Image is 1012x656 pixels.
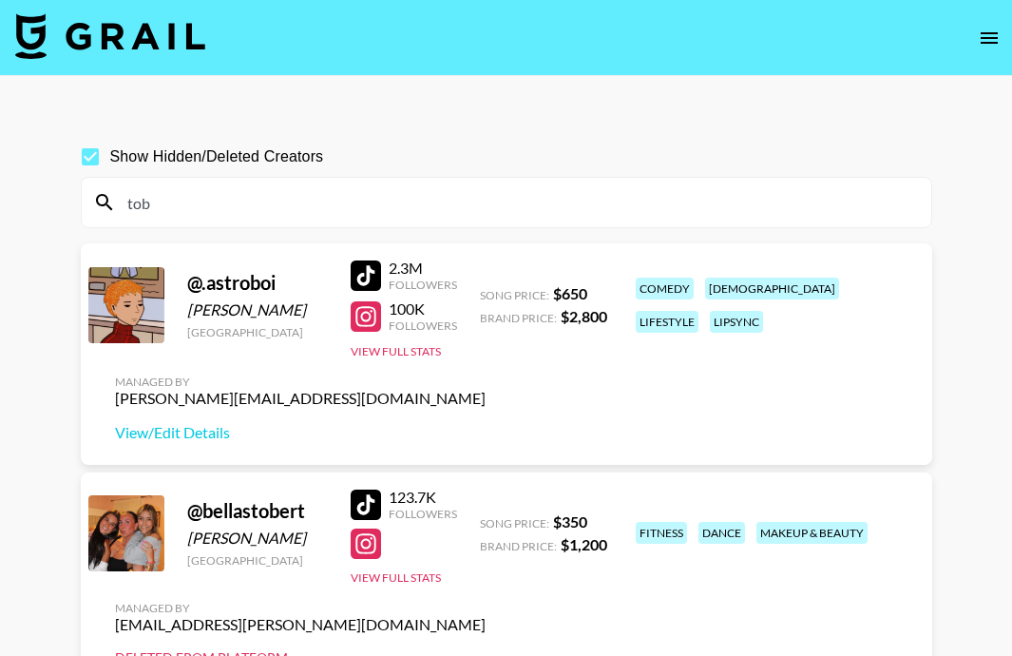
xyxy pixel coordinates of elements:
[115,423,486,442] a: View/Edit Details
[116,187,920,218] input: Search by User Name
[15,13,205,59] img: Grail Talent
[187,271,328,295] div: @ .astroboi
[389,278,457,292] div: Followers
[187,553,328,568] div: [GEOGRAPHIC_DATA]
[970,19,1008,57] button: open drawer
[187,325,328,339] div: [GEOGRAPHIC_DATA]
[389,259,457,278] div: 2.3M
[553,512,587,531] strong: $ 350
[115,601,486,615] div: Managed By
[756,522,868,544] div: makeup & beauty
[389,318,457,333] div: Followers
[480,516,549,531] span: Song Price:
[110,145,324,168] span: Show Hidden/Deleted Creators
[705,278,839,299] div: [DEMOGRAPHIC_DATA]
[698,522,745,544] div: dance
[636,522,687,544] div: fitness
[389,507,457,521] div: Followers
[389,488,457,507] div: 123.7K
[553,284,587,302] strong: $ 650
[351,570,441,585] button: View Full Stats
[115,615,486,634] div: [EMAIL_ADDRESS][PERSON_NAME][DOMAIN_NAME]
[480,539,557,553] span: Brand Price:
[187,499,328,523] div: @ bellastobert
[187,529,328,548] div: [PERSON_NAME]
[480,311,557,325] span: Brand Price:
[351,344,441,358] button: View Full Stats
[480,288,549,302] span: Song Price:
[115,389,486,408] div: [PERSON_NAME][EMAIL_ADDRESS][DOMAIN_NAME]
[636,311,698,333] div: lifestyle
[561,535,607,553] strong: $ 1,200
[187,300,328,319] div: [PERSON_NAME]
[710,311,763,333] div: lipsync
[389,299,457,318] div: 100K
[561,307,607,325] strong: $ 2,800
[115,375,486,389] div: Managed By
[636,278,694,299] div: comedy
